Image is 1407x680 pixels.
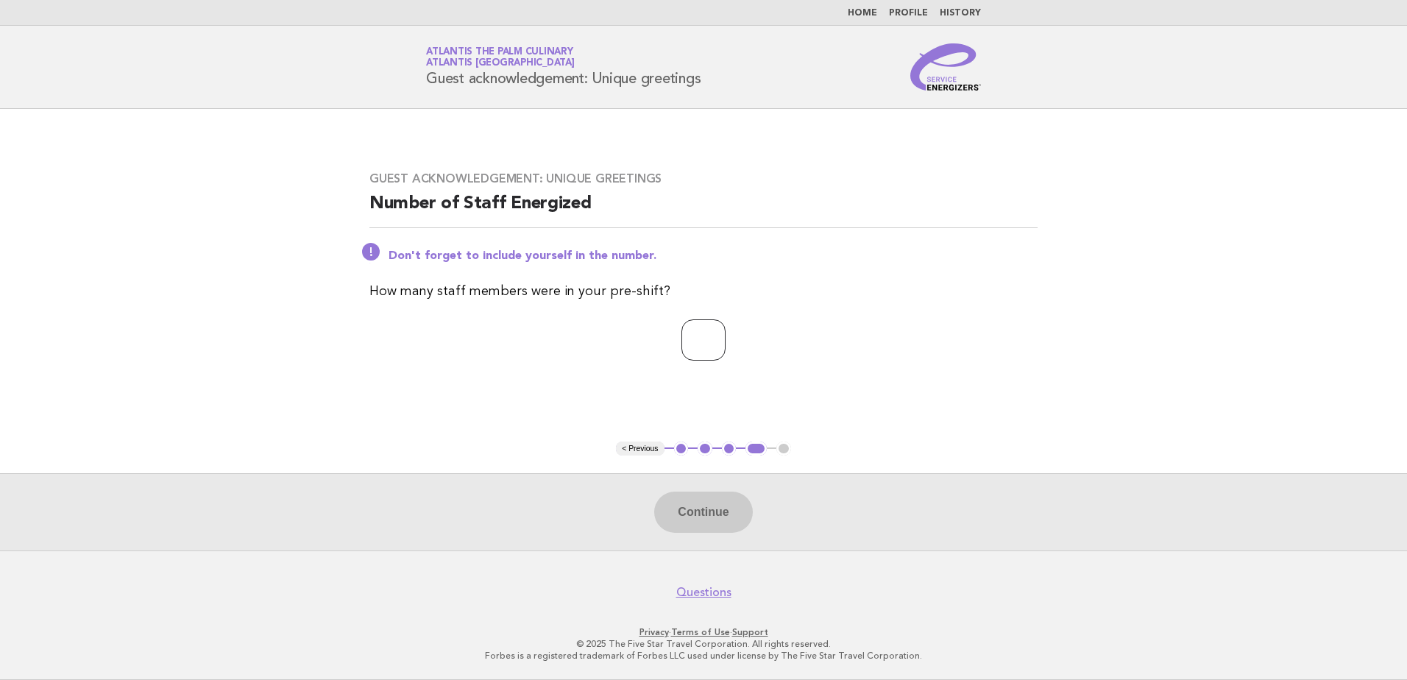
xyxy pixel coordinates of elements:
[910,43,981,91] img: Service Energizers
[253,650,1154,662] p: Forbes is a registered trademark of Forbes LLC used under license by The Five Star Travel Corpora...
[698,442,712,456] button: 2
[426,47,575,68] a: Atlantis The Palm CulinaryAtlantis [GEOGRAPHIC_DATA]
[369,281,1038,302] p: How many staff members were in your pre-shift?
[848,9,877,18] a: Home
[253,638,1154,650] p: © 2025 The Five Star Travel Corporation. All rights reserved.
[253,626,1154,638] p: · ·
[889,9,928,18] a: Profile
[369,192,1038,228] h2: Number of Staff Energized
[676,585,731,600] a: Questions
[369,171,1038,186] h3: Guest acknowledgement: Unique greetings
[426,48,701,86] h1: Guest acknowledgement: Unique greetings
[940,9,981,18] a: History
[639,627,669,637] a: Privacy
[671,627,730,637] a: Terms of Use
[732,627,768,637] a: Support
[722,442,737,456] button: 3
[745,442,767,456] button: 4
[616,442,664,456] button: < Previous
[674,442,689,456] button: 1
[426,59,575,68] span: Atlantis [GEOGRAPHIC_DATA]
[389,249,1038,263] p: Don't forget to include yourself in the number.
